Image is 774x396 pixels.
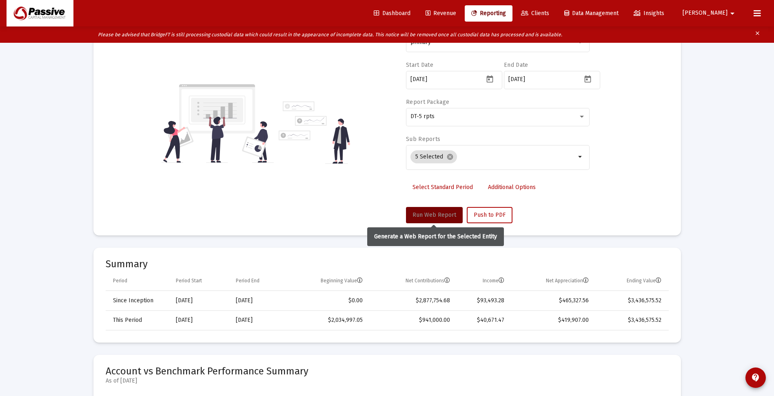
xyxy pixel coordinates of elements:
input: Select a date [410,76,484,83]
a: Data Management [558,5,625,22]
td: This Period [106,310,170,330]
mat-icon: arrow_drop_down [727,5,737,22]
img: reporting [162,83,274,164]
td: Column Period End [230,271,287,291]
img: reporting-alt [279,101,350,164]
div: Ending Value [627,277,661,284]
span: DT-5 rpts [410,113,435,120]
td: $2,877,754.68 [368,291,456,310]
div: [DATE] [176,316,224,324]
label: Sub Reports [406,136,440,143]
span: Insights [634,10,664,17]
span: Data Management [564,10,619,17]
mat-icon: cancel [446,153,454,161]
mat-icon: contact_support [751,373,761,383]
span: Additional Options [488,184,536,191]
div: Data grid [106,271,669,330]
a: Insights [627,5,671,22]
span: Reporting [471,10,506,17]
td: $2,034,997.05 [287,310,368,330]
a: Revenue [419,5,463,22]
td: Column Net Contributions [368,271,456,291]
td: Column Net Appreciation [510,271,594,291]
button: Open calendar [582,73,594,85]
td: Column Income [456,271,510,291]
div: Period [113,277,127,284]
span: Account vs Benchmark Performance Summary [106,365,308,377]
mat-icon: arrow_drop_down [576,152,585,162]
i: Please be advised that BridgeFT is still processing custodial data which could result in the appe... [98,32,562,37]
label: Start Date [406,62,433,68]
div: Beginning Value [321,277,363,284]
td: Since Inception [106,291,170,310]
mat-chip-list: Selection [410,149,576,165]
div: Period Start [176,277,202,284]
td: Column Beginning Value [287,271,368,291]
button: Open calendar [484,73,496,85]
td: $40,671.47 [456,310,510,330]
span: [PERSON_NAME] [683,10,727,17]
span: Push to PDF [474,211,506,218]
div: Period End [236,277,259,284]
img: Dashboard [13,5,67,22]
input: Select a date [508,76,582,83]
td: $3,436,575.52 [594,310,668,330]
label: End Date [504,62,528,68]
td: $465,327.56 [510,291,594,310]
mat-chip: 5 Selected [410,150,457,163]
td: $0.00 [287,291,368,310]
a: Reporting [465,5,512,22]
mat-card-title: Summary [106,260,669,268]
span: Run Web Report [413,211,456,218]
button: [PERSON_NAME] [673,5,747,21]
mat-icon: clear [754,29,761,41]
div: Income [483,277,504,284]
label: Report Package [406,99,449,106]
div: [DATE] [236,316,281,324]
td: Column Period Start [170,271,230,291]
td: $93,493.28 [456,291,510,310]
button: Push to PDF [467,207,512,223]
td: $419,907.00 [510,310,594,330]
td: $941,000.00 [368,310,456,330]
a: Clients [515,5,556,22]
span: Clients [521,10,549,17]
div: Net Contributions [406,277,450,284]
div: [DATE] [176,297,224,305]
td: $3,436,575.52 [594,291,668,310]
td: Column Ending Value [594,271,668,291]
td: Column Period [106,271,170,291]
div: [DATE] [236,297,281,305]
a: Dashboard [367,5,417,22]
span: Dashboard [374,10,410,17]
span: Select Standard Period [413,184,473,191]
div: Net Appreciation [546,277,589,284]
button: Run Web Report [406,207,463,223]
span: Revenue [426,10,456,17]
mat-card-subtitle: As of [DATE] [106,377,308,385]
